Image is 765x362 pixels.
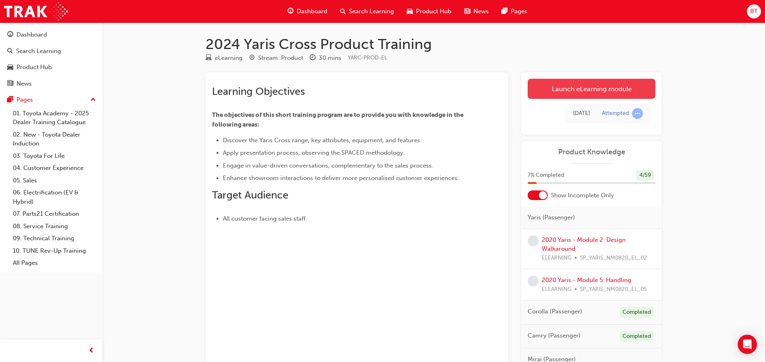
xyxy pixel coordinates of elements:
span: Learning resource code [348,54,387,61]
span: up-icon [90,95,96,105]
div: 30 mins [319,53,341,63]
a: car-iconProduct Hub [400,3,458,20]
span: clock-icon [310,55,316,62]
div: Attempted [602,110,629,117]
div: Dashboard [16,30,47,39]
span: The objectives of this short training program are to provide you with knowledge in the following ... [212,111,465,128]
a: 06. Electrification (EV & Hybrid) [10,186,99,208]
a: search-iconSearch Learning [334,3,400,20]
span: learningRecordVerb_ATTEMPT-icon [632,108,643,119]
a: 08. Service Training [10,220,99,233]
span: learningRecordVerb_NONE-icon [528,276,539,286]
span: Discover the Yaris Cross range, key attributes, equipment, and features. [223,137,422,144]
span: car-icon [7,64,13,71]
div: Stream: Product [258,53,303,63]
div: Pages [16,95,33,104]
span: Apply presentation process, observing the SPACED methodology. [223,149,405,156]
a: 01. Toyota Academy - 2025 Dealer Training Catalogue [10,107,99,129]
a: Product Knowledge [528,147,655,157]
span: ELEARNING [542,285,571,294]
span: 7 % Completed [528,171,564,180]
a: All Pages [10,257,99,269]
a: news-iconNews [458,3,495,20]
a: guage-iconDashboard [281,3,334,20]
img: Trak [4,2,68,20]
span: News [473,7,489,16]
div: Fri Aug 22 2025 08:46:34 GMT+1000 (Australian Eastern Standard Time) [573,109,590,118]
a: 10. TUNE Rev-Up Training [10,245,99,257]
span: prev-icon [88,346,94,356]
span: news-icon [464,6,470,16]
span: Show Incomplete Only [551,191,614,200]
div: 4 / 59 [636,170,654,181]
div: News [16,79,32,88]
span: Dashboard [297,7,327,16]
span: Engage in value-driven conversations, complementary to the sales process. [223,162,433,169]
h1: 2024 Yaris Cross Product Training [206,35,662,53]
button: Pages [3,92,99,107]
a: 05. Sales [10,174,99,187]
button: BT [747,4,761,18]
span: Learning Objectives [212,85,305,98]
span: target-icon [249,55,255,62]
button: DashboardSearch LearningProduct HubNews [3,26,99,92]
a: pages-iconPages [495,3,534,20]
a: News [3,76,99,91]
span: car-icon [407,6,413,16]
span: Target Audience [212,189,288,201]
span: Search Learning [349,7,394,16]
div: Completed [620,307,654,318]
span: Product Hub [416,7,451,16]
div: Search Learning [16,47,61,56]
span: SP_YARIS_NM0820_EL_02 [580,254,647,263]
span: news-icon [7,80,13,88]
a: Launch eLearning module [528,79,655,99]
span: learningRecordVerb_NONE-icon [528,235,539,246]
a: 2020 Yaris - Module 5: Handling [542,276,631,284]
span: pages-icon [7,96,13,104]
div: eLearning [215,53,243,63]
span: pages-icon [502,6,508,16]
a: 09. Technical Training [10,232,99,245]
span: learningResourceType_ELEARNING-icon [206,55,212,62]
span: Pages [511,7,527,16]
span: BT [750,7,758,16]
a: Product Hub [3,60,99,75]
div: Stream [249,53,303,63]
a: 07. Parts21 Certification [10,208,99,220]
span: Camry (Passenger) [528,331,581,340]
div: Open Intercom Messenger [738,335,757,354]
div: Duration [310,53,341,63]
div: Type [206,53,243,63]
a: 02. New - Toyota Dealer Induction [10,129,99,150]
div: Product Hub [16,63,52,72]
span: Yaris (Passenger) [528,213,575,222]
a: Search Learning [3,44,99,59]
span: Corolla (Passenger) [528,307,582,316]
span: search-icon [340,6,346,16]
a: 03. Toyota For Life [10,150,99,162]
span: search-icon [7,48,13,55]
span: ELEARNING [542,254,571,263]
span: SP_YARIS_NM0820_EL_05 [580,285,647,294]
span: guage-icon [288,6,294,16]
span: Enhance showroom interactions to deliver more personalised customer experiences. [223,174,459,182]
span: All customer facing sales staff. [223,215,307,222]
a: 04. Customer Experience [10,162,99,174]
span: guage-icon [7,31,13,39]
a: Dashboard [3,27,99,42]
div: Completed [620,331,654,342]
a: 2020 Yaris - Module 2: Design Walkaround [542,236,626,253]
